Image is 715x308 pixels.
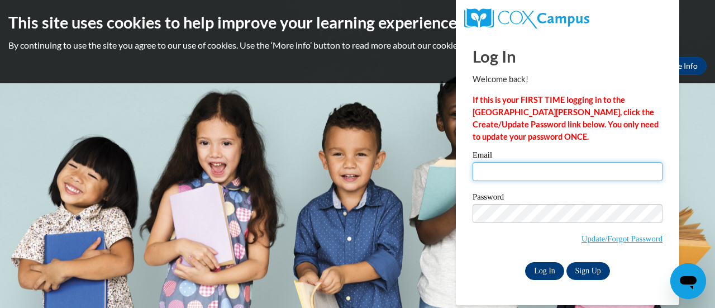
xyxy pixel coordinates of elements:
[8,39,707,51] p: By continuing to use the site you agree to our use of cookies. Use the ‘More info’ button to read...
[525,262,564,280] input: Log In
[654,57,707,75] a: More Info
[566,262,610,280] a: Sign Up
[473,73,662,86] p: Welcome back!
[464,8,589,29] img: COX Campus
[581,234,662,243] a: Update/Forgot Password
[670,263,706,299] iframe: Button to launch messaging window
[473,95,659,141] strong: If this is your FIRST TIME logging in to the [GEOGRAPHIC_DATA][PERSON_NAME], click the Create/Upd...
[473,45,662,68] h1: Log In
[8,11,707,34] h2: This site uses cookies to help improve your learning experience.
[473,193,662,204] label: Password
[473,151,662,162] label: Email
